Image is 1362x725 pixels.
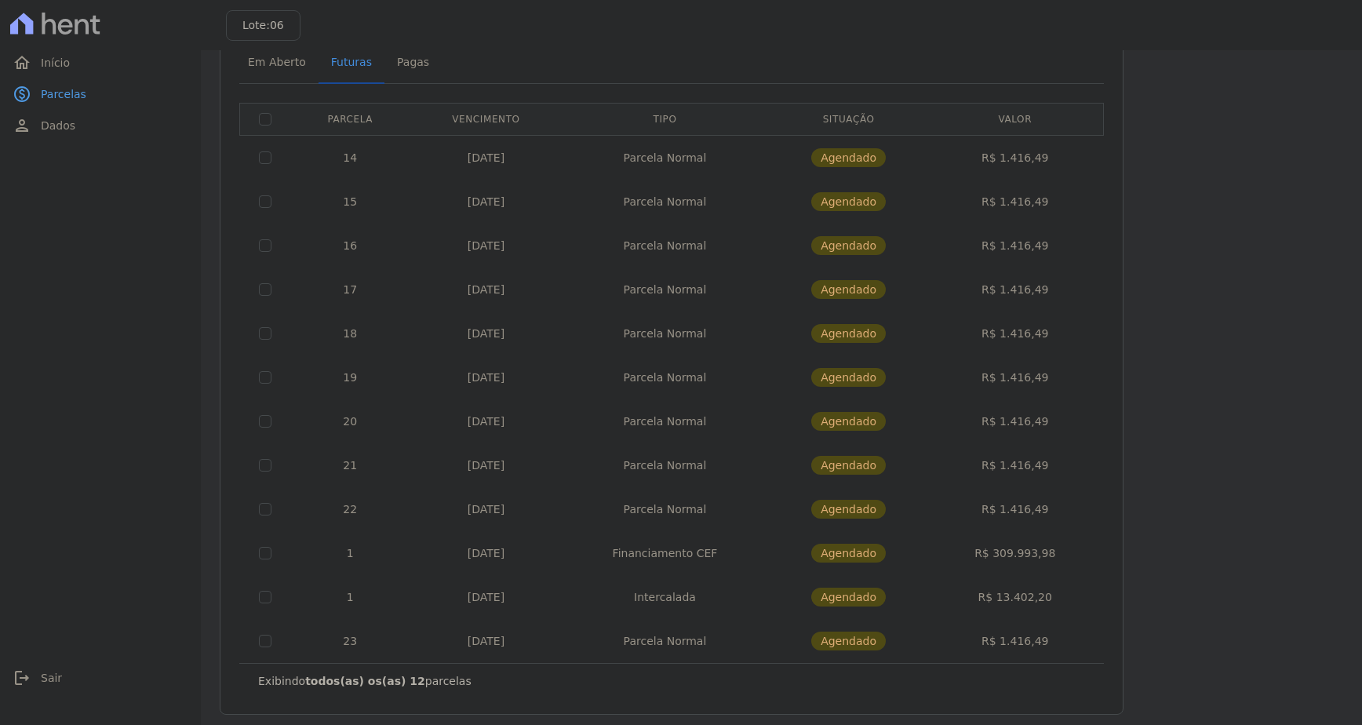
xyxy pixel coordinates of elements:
[930,619,1101,663] td: R$ 1.416,49
[768,103,930,135] th: Situação
[290,268,410,311] td: 17
[811,544,886,563] span: Agendado
[290,103,410,135] th: Parcela
[290,135,410,180] td: 14
[811,588,886,607] span: Agendado
[242,17,284,34] h3: Lote:
[235,43,319,84] a: Em Aberto
[930,355,1101,399] td: R$ 1.416,49
[13,85,31,104] i: paid
[562,103,767,135] th: Tipo
[562,180,767,224] td: Parcela Normal
[410,399,563,443] td: [DATE]
[388,46,439,78] span: Pagas
[290,531,410,575] td: 1
[410,487,563,531] td: [DATE]
[6,662,195,694] a: logoutSair
[562,355,767,399] td: Parcela Normal
[811,280,886,299] span: Agendado
[290,311,410,355] td: 18
[290,575,410,619] td: 1
[290,487,410,531] td: 22
[811,412,886,431] span: Agendado
[384,43,442,84] a: Pagas
[290,224,410,268] td: 16
[410,443,563,487] td: [DATE]
[811,148,886,167] span: Agendado
[811,324,886,343] span: Agendado
[410,180,563,224] td: [DATE]
[319,43,384,84] a: Futuras
[410,575,563,619] td: [DATE]
[930,180,1101,224] td: R$ 1.416,49
[811,192,886,211] span: Agendado
[811,456,886,475] span: Agendado
[258,673,472,689] p: Exibindo parcelas
[410,311,563,355] td: [DATE]
[410,355,563,399] td: [DATE]
[13,53,31,72] i: home
[562,487,767,531] td: Parcela Normal
[930,531,1101,575] td: R$ 309.993,98
[562,135,767,180] td: Parcela Normal
[562,311,767,355] td: Parcela Normal
[562,224,767,268] td: Parcela Normal
[410,619,563,663] td: [DATE]
[930,443,1101,487] td: R$ 1.416,49
[305,675,425,687] b: todos(as) os(as) 12
[410,224,563,268] td: [DATE]
[41,670,62,686] span: Sair
[811,368,886,387] span: Agendado
[13,116,31,135] i: person
[811,632,886,650] span: Agendado
[930,399,1101,443] td: R$ 1.416,49
[930,135,1101,180] td: R$ 1.416,49
[930,311,1101,355] td: R$ 1.416,49
[811,500,886,519] span: Agendado
[13,669,31,687] i: logout
[41,55,70,71] span: Início
[930,487,1101,531] td: R$ 1.416,49
[562,268,767,311] td: Parcela Normal
[290,443,410,487] td: 21
[290,619,410,663] td: 23
[410,531,563,575] td: [DATE]
[811,236,886,255] span: Agendado
[562,619,767,663] td: Parcela Normal
[930,575,1101,619] td: R$ 13.402,20
[410,268,563,311] td: [DATE]
[930,103,1101,135] th: Valor
[41,118,75,133] span: Dados
[930,224,1101,268] td: R$ 1.416,49
[410,135,563,180] td: [DATE]
[562,399,767,443] td: Parcela Normal
[270,19,284,31] span: 06
[562,531,767,575] td: Financiamento CEF
[562,443,767,487] td: Parcela Normal
[290,355,410,399] td: 19
[930,268,1101,311] td: R$ 1.416,49
[239,46,315,78] span: Em Aberto
[410,103,563,135] th: Vencimento
[290,180,410,224] td: 15
[290,399,410,443] td: 20
[6,78,195,110] a: paidParcelas
[562,575,767,619] td: Intercalada
[6,110,195,141] a: personDados
[322,46,381,78] span: Futuras
[6,47,195,78] a: homeInício
[41,86,86,102] span: Parcelas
